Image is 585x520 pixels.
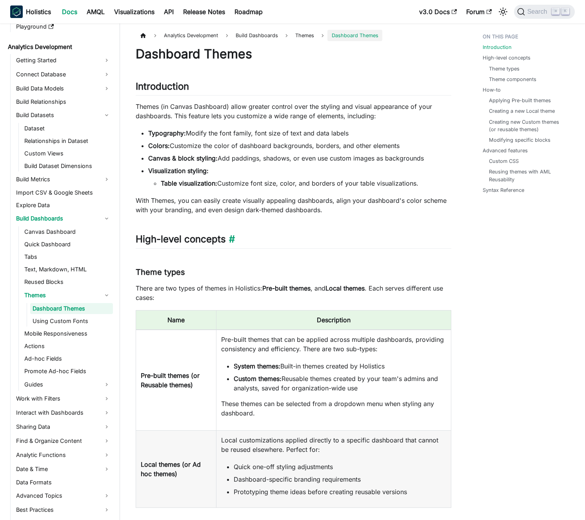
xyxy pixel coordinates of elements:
[161,179,451,188] li: Customize font size, color, and borders of your table visualizations.
[22,378,113,391] a: Guides
[489,76,536,83] a: Theme components
[14,449,113,461] a: Analytic Functions
[109,5,159,18] a: Visualizations
[552,8,560,15] kbd: ⌘
[22,251,113,262] a: Tabs
[136,283,451,302] p: There are two types of themes in Holistics: , and . Each serves different use cases:
[82,5,109,18] a: AMQL
[14,435,113,447] a: Find & Organize Content
[489,65,520,72] a: Theme types
[22,341,113,352] a: Actions
[234,375,282,383] b: Custom themes:
[148,153,451,163] li: Add paddings, shadows, or even use custom images as backgrounds
[22,276,113,287] a: Reused Blocks
[14,68,113,81] a: Connect Database
[14,96,113,107] a: Build Relationships
[483,147,528,154] a: Advanced features
[489,107,555,115] a: Creating a new Local theme
[483,186,524,194] a: Syntax Reference
[489,168,567,183] a: Reusing themes with AML Reusability
[497,5,509,18] button: Switch between dark and light mode (currently light mode)
[234,462,446,471] li: Quick one-off styling adjustments
[234,361,446,371] li: Built-in themes created by Holistics
[561,8,569,15] kbd: K
[317,316,351,324] b: Description
[489,136,550,144] a: Modifying specific blocks
[22,148,113,159] a: Custom Views
[14,173,113,186] a: Build Metrics
[232,30,282,41] span: Build Dashboards
[159,5,178,18] a: API
[22,226,113,237] a: Canvas Dashboard
[22,135,113,146] a: Relationships in Dataset
[14,406,113,419] a: Interact with Dashboards
[291,30,318,41] span: Themes
[136,81,451,96] h2: Introduction
[167,316,185,324] b: Name
[262,284,311,292] strong: Pre-built themes
[161,179,217,187] strong: Table visualization:
[30,316,113,327] a: Using Custom Fonts
[136,233,451,248] h2: High-level concepts
[525,8,552,15] span: Search
[148,129,186,137] strong: Typography:
[14,489,113,502] a: Advanced Topics
[14,82,113,95] a: Build Data Models
[148,142,170,150] strong: Colors:
[221,335,446,354] p: Pre-built themes that can be applied across multiple dashboards, providing consistency and effici...
[148,154,218,162] strong: Canvas & block styling:
[141,372,200,389] b: Pre-built themes (or Reusable themes)
[5,42,113,52] a: Analytics Development
[14,477,113,488] a: Data Formats
[14,463,113,475] a: Date & Time
[461,5,496,18] a: Forum
[14,421,113,433] a: Sharing Data
[234,475,446,484] li: Dashboard-specific branding requirements
[230,5,267,18] a: Roadmap
[136,46,451,62] h1: Dashboard Themes
[136,102,451,121] p: Themes (in Canvas Dashboard) allow greater control over the styling and visual appearance of your...
[14,54,113,67] a: Getting Started
[22,123,113,134] a: Dataset
[221,435,446,454] p: Local customizations applied directly to a specific dashboard that cannot be reused elsewhere. Pe...
[22,161,113,172] a: Build Dataset Dimensions
[148,141,451,150] li: Customize the color of dashboard backgrounds, borders, and other elements
[14,212,113,225] a: Build Dashboards
[414,5,461,18] a: v3.0 Docs
[14,392,113,405] a: Work with Filters
[178,5,230,18] a: Release Notes
[26,7,51,16] b: Holistics
[30,303,113,314] a: Dashboard Themes
[14,504,113,516] a: Best Practices
[22,353,113,364] a: Ad-hoc Fields
[489,118,567,133] a: Creating new Custom themes (or reusable themes)
[22,366,113,377] a: Promote Ad-hoc Fields
[14,200,113,211] a: Explore Data
[160,30,222,41] span: Analytics Development
[10,5,23,18] img: Holistics
[57,5,82,18] a: Docs
[489,97,551,104] a: Applying Pre-built themes
[483,43,512,51] a: Introduction
[327,30,382,41] span: Dashboard Themes
[22,289,113,302] a: Themes
[148,167,209,175] strong: Visualization styling:
[136,196,451,215] p: With Themes, you can easily create visually appealing dashboards, align your dashboard's color sc...
[136,30,451,41] nav: Breadcrumbs
[136,30,151,41] a: Home page
[514,5,575,19] button: Search (Command+K)
[325,284,365,292] strong: Local themes
[234,487,446,497] li: Prototyping theme ideas before creating reusable versions
[148,128,451,138] li: Modify the font family, font size of text and data labels
[22,264,113,275] a: Text, Markdown, HTML
[2,23,120,520] nav: Docs sidebar
[14,21,113,32] a: Playground
[22,328,113,339] a: Mobile Responsiveness
[136,267,451,277] h3: Theme types
[14,109,113,121] a: Build Datasets
[10,5,51,18] a: HolisticsHolistics
[234,362,280,370] b: System themes:
[489,157,519,165] a: Custom CSS
[483,86,501,94] a: How-to
[14,187,113,198] a: Import CSV & Google Sheets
